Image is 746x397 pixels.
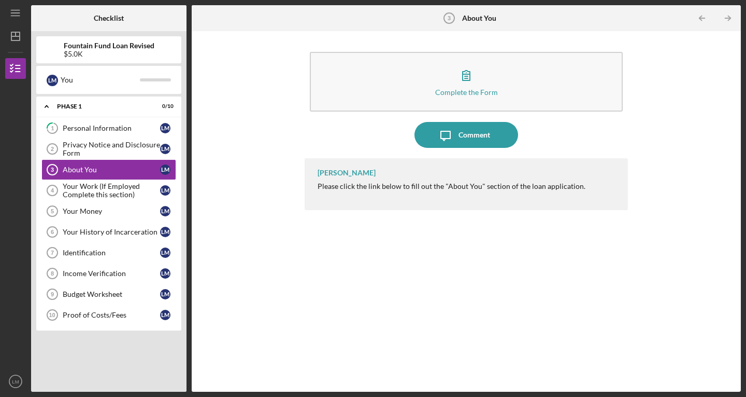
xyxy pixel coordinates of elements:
[63,141,160,157] div: Privacy Notice and Disclosure Form
[160,206,170,216] div: L M
[51,250,54,256] tspan: 7
[63,269,160,278] div: Income Verification
[63,207,160,215] div: Your Money
[49,312,55,318] tspan: 10
[41,284,176,305] a: 9Budget WorksheetLM
[41,263,176,284] a: 8Income VerificationLM
[310,52,623,112] button: Complete the Form
[414,122,518,148] button: Comment
[63,228,160,236] div: Your History of Incarceration
[51,187,54,194] tspan: 4
[94,14,124,22] b: Checklist
[61,71,140,89] div: You
[462,14,496,22] b: About You
[448,15,451,21] tspan: 3
[63,124,160,132] div: Personal Information
[63,311,160,319] div: Proof of Costs/Fees
[41,201,176,222] a: 5Your MoneyLM
[51,208,54,214] tspan: 5
[57,103,148,109] div: Phase 1
[318,182,585,190] div: Please click the link below to fill out the "About You" section of the loan application.
[41,139,176,159] a: 2Privacy Notice and Disclosure FormLM
[63,290,160,298] div: Budget Worksheet
[41,242,176,263] a: 7IdentificationLM
[41,118,176,139] a: 1Personal InformationLM
[12,379,19,385] text: LM
[318,169,376,177] div: [PERSON_NAME]
[47,75,58,86] div: L M
[41,159,176,180] a: 3About YouLM
[63,182,160,199] div: Your Work (If Employed Complete this section)
[41,180,176,201] a: 4Your Work (If Employed Complete this section)LM
[63,166,160,174] div: About You
[160,123,170,133] div: L M
[435,88,498,96] div: Complete the Form
[51,291,54,297] tspan: 9
[51,229,54,235] tspan: 6
[160,289,170,299] div: L M
[51,167,54,173] tspan: 3
[160,268,170,279] div: L M
[63,249,160,257] div: Identification
[155,103,174,109] div: 0 / 10
[64,42,154,50] b: Fountain Fund Loan Revised
[160,310,170,320] div: L M
[41,305,176,325] a: 10Proof of Costs/FeesLM
[160,227,170,237] div: L M
[64,50,154,58] div: $5.0K
[160,248,170,258] div: L M
[51,146,54,152] tspan: 2
[160,165,170,175] div: L M
[160,185,170,196] div: L M
[160,144,170,154] div: L M
[458,122,490,148] div: Comment
[51,270,54,277] tspan: 8
[5,371,26,392] button: LM
[51,125,54,132] tspan: 1
[41,222,176,242] a: 6Your History of IncarcerationLM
